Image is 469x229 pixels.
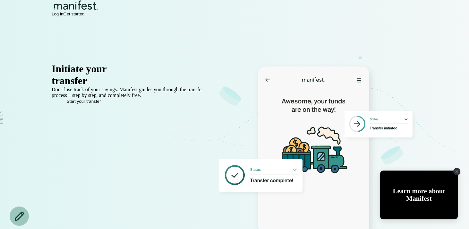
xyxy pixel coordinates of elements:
div: transfer [52,75,217,87]
div: Learn more about Manifest [380,188,458,202]
p: Don't lose track of your savings. Manifest guides you through the transfer process—step by step, ... [52,87,217,98]
div: Close Tolstoy widget [453,168,460,175]
span: Start your transfer [67,99,101,104]
button: Get started [63,12,84,16]
button: Start your transfer [52,99,116,104]
div: Initiate your [52,63,217,75]
div: Tolstoy bubble widget [380,171,458,219]
span: in minutes [87,75,133,86]
div: Open Tolstoy [380,171,458,219]
div: Open Tolstoy widget [380,171,458,219]
button: Log in [52,12,63,16]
